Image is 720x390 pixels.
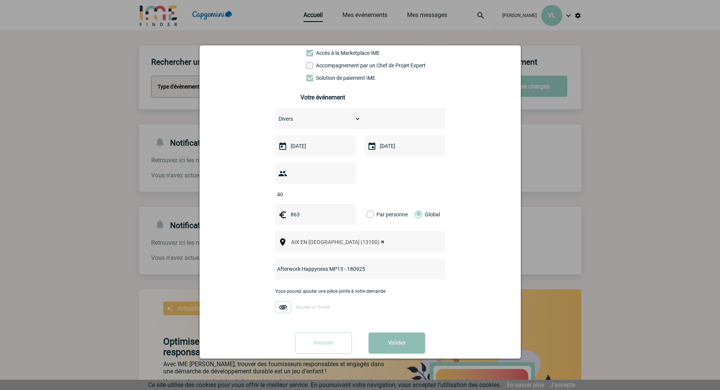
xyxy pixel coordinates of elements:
label: Global [415,204,420,225]
label: Accès à la Marketplace IME [307,50,340,56]
span: AIX EN PROVENCE (13100) [288,237,392,247]
button: Valider [369,333,425,354]
input: Date de fin [378,141,430,151]
input: Date de début [289,141,341,151]
span: × [381,237,384,247]
input: Annuler [295,333,352,354]
p: Vous pouvez ajouter une pièce jointe à votre demande [275,289,445,294]
input: Budget HT [289,210,341,219]
label: Prestation payante [307,62,340,68]
input: Nom de l'événement [275,264,425,274]
input: Nombre de participants [275,190,346,199]
label: Par personne [366,204,375,225]
label: Conformité aux process achat client, Prise en charge de la facturation, Mutualisation de plusieur... [307,75,340,81]
h3: Votre événement [300,94,420,101]
span: Ajouter un fichier [296,305,330,310]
